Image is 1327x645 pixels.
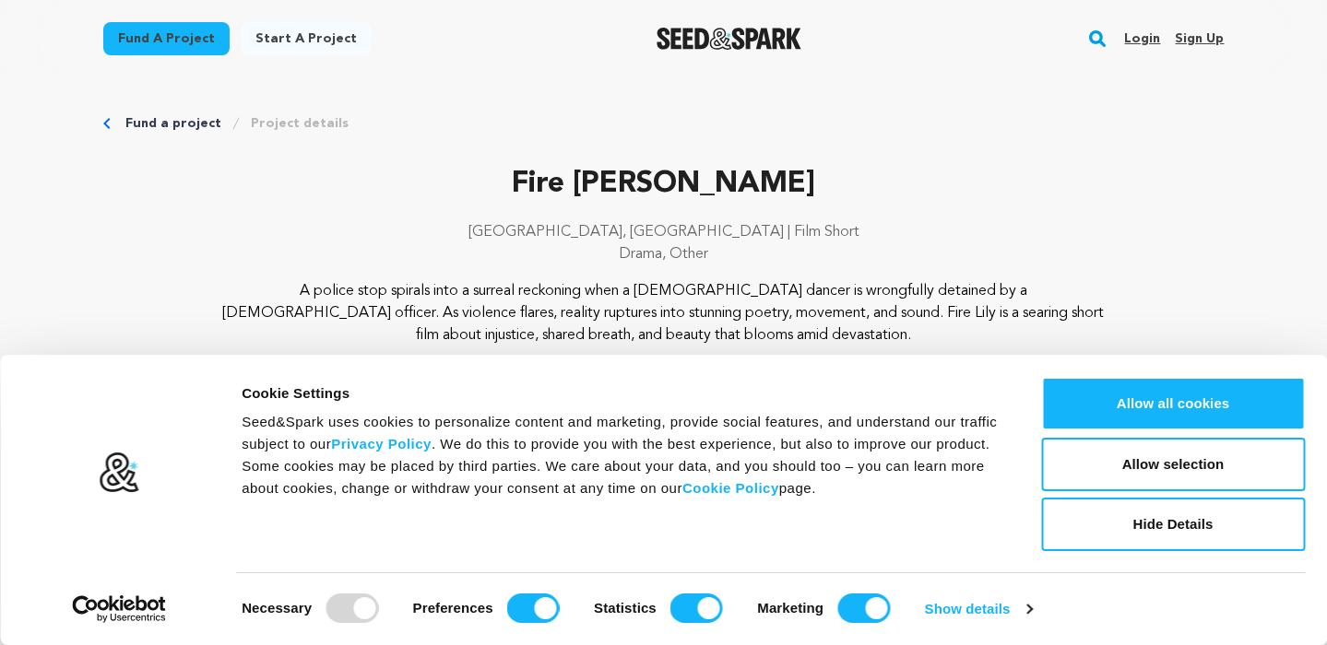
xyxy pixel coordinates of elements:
[39,595,200,623] a: Usercentrics Cookiebot - opens in a new window
[594,600,657,616] strong: Statistics
[682,480,779,496] a: Cookie Policy
[331,436,432,451] a: Privacy Policy
[242,411,1000,499] div: Seed&Spark uses cookies to personalize content and marketing, provide social features, and unders...
[241,586,242,587] legend: Consent Selection
[99,451,140,494] img: logo
[1175,24,1224,53] a: Sign up
[757,600,823,616] strong: Marketing
[242,600,312,616] strong: Necessary
[242,382,1000,405] div: Cookie Settings
[103,22,230,55] a: Fund a project
[925,595,1032,623] a: Show details
[1041,377,1305,430] button: Allow all cookies
[1124,24,1160,53] a: Login
[215,280,1112,346] p: A police stop spirals into a surreal reckoning when a [DEMOGRAPHIC_DATA] dancer is wrongfully det...
[241,22,372,55] a: Start a project
[103,243,1225,265] p: Drama, Other
[657,28,801,50] img: Seed&Spark Logo Dark Mode
[103,114,1225,133] div: Breadcrumb
[103,221,1225,243] p: [GEOGRAPHIC_DATA], [GEOGRAPHIC_DATA] | Film Short
[1041,438,1305,491] button: Allow selection
[251,114,349,133] a: Project details
[125,114,221,133] a: Fund a project
[413,600,493,616] strong: Preferences
[103,162,1225,206] p: Fire [PERSON_NAME]
[657,28,801,50] a: Seed&Spark Homepage
[1041,498,1305,551] button: Hide Details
